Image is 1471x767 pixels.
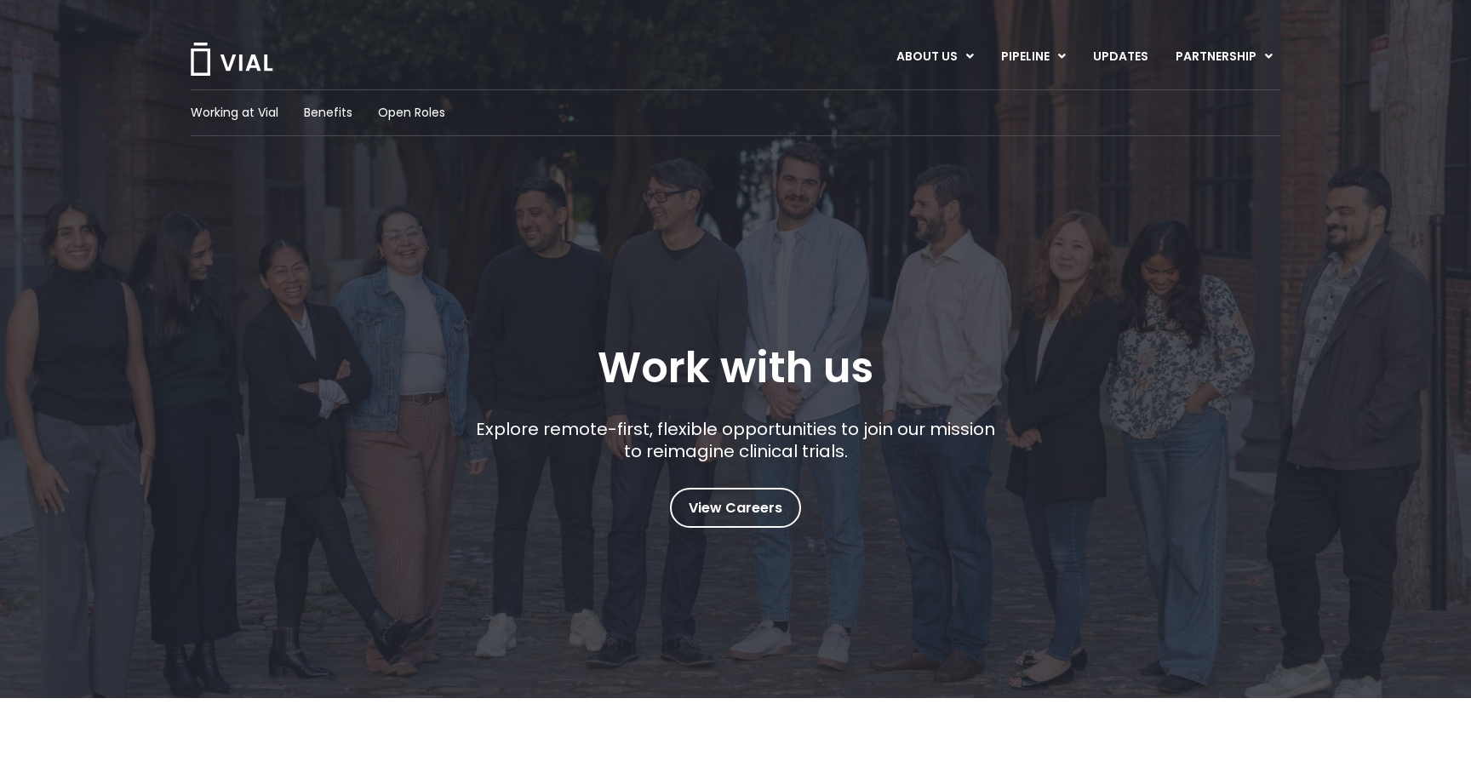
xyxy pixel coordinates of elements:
[470,418,1002,462] p: Explore remote-first, flexible opportunities to join our mission to reimagine clinical trials.
[689,497,782,519] span: View Careers
[670,488,801,528] a: View Careers
[304,104,352,122] a: Benefits
[598,343,873,392] h1: Work with us
[1162,43,1286,72] a: PARTNERSHIPMenu Toggle
[1079,43,1161,72] a: UPDATES
[191,104,278,122] a: Working at Vial
[883,43,987,72] a: ABOUT USMenu Toggle
[189,43,274,76] img: Vial Logo
[378,104,445,122] a: Open Roles
[987,43,1079,72] a: PIPELINEMenu Toggle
